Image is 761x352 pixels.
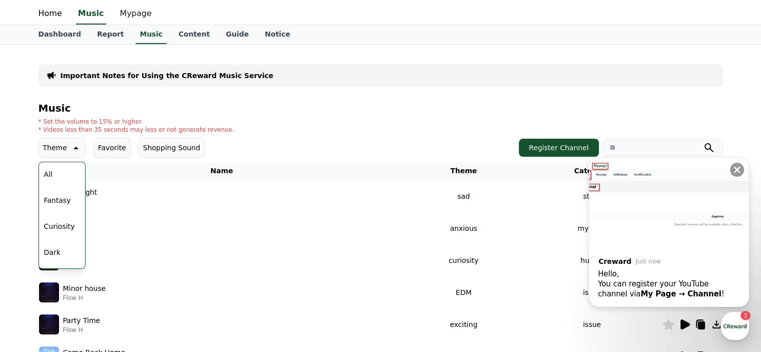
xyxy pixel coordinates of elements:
[34,207,166,217] div: Email
[39,103,723,114] h4: Music
[39,282,59,302] img: music
[522,180,662,212] td: story
[33,77,165,117] div: Please leave your contact information. We'll send you a notification through Email if you are off...
[405,212,522,244] td: anxious
[43,141,67,155] p: Theme
[31,25,89,44] a: Dashboard
[63,294,106,302] p: Flow H
[40,241,65,263] button: Dark
[19,11,23,19] span: 1
[36,221,164,251] span: [PERSON_NAME][EMAIL_ADDRESS][DOMAIN_NAME]
[39,162,405,180] th: Name
[63,326,101,334] p: Flow H
[40,189,75,211] button: Fantasy
[519,139,599,157] button: Register Channel
[522,244,662,276] td: humor
[55,6,92,17] div: Creward
[63,187,97,198] p: Sad Night
[522,276,662,308] td: issue
[32,63,59,71] div: CReward
[47,259,107,268] span: Edit information
[136,25,166,44] a: Music
[39,118,234,126] p: * Set the volume to 15% or higher.
[405,244,522,276] td: curiosity
[76,4,106,25] a: Music
[33,122,165,192] div: (Collected personal information is used solely for chat reply notifications and will be retained ...
[405,180,522,212] td: sad
[51,29,183,49] div: and i don't know how to add my youtube here ?
[63,315,101,326] p: Party Time
[55,17,125,25] div: Will respond in minutes
[5,5,32,25] button: 1
[39,138,86,158] button: Theme
[405,276,522,308] td: EDM
[39,126,234,134] p: * Videos less than 35 seconds may less or not generate revenue.
[34,259,109,268] button: Edit information
[218,25,257,44] a: Guide
[405,308,522,340] td: exciting
[522,308,662,340] td: issue
[522,162,662,180] th: Category
[40,215,79,237] button: Curiosity
[94,138,131,158] button: Favorite
[139,138,205,158] button: Shopping Sound
[112,4,160,25] a: Mypage
[257,25,298,44] a: Notice
[61,71,274,81] a: Important Notes for Using the CReward Music Service
[89,25,132,44] a: Report
[31,4,70,25] a: Home
[39,314,59,334] img: music
[40,163,57,185] button: All
[522,212,662,244] td: mystery
[171,25,218,44] a: Content
[63,283,106,294] p: Minor house
[405,162,522,180] th: Theme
